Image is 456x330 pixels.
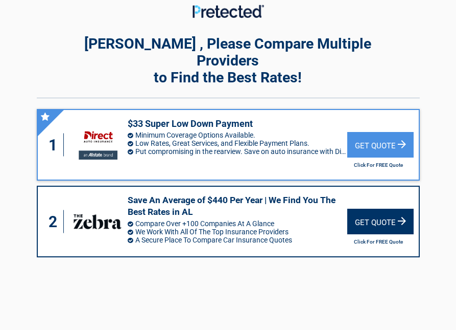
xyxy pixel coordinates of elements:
div: 2 [48,210,64,233]
div: Get Quote [347,132,414,158]
img: directauto's logo [73,125,123,164]
img: thezebra's logo [73,209,123,234]
li: Low Rates, Great Services, and Flexible Payment Plans. [128,139,347,147]
h2: [PERSON_NAME] , Please Compare Multiple Providers to Find the Best Rates! [68,35,388,86]
li: Minimum Coverage Options Available. [128,131,347,139]
div: Get Quote [347,209,414,234]
li: We Work With All Of The Top Insurance Providers [128,228,347,236]
li: Put compromising in the rearview. Save on auto insurance with Direct. [128,147,347,156]
img: Main Logo [193,5,264,17]
h3: $33 Super Low Down Payment [128,118,347,129]
h2: Click For FREE Quote [347,162,410,168]
li: Compare Over +100 Companies At A Glance [128,219,347,228]
div: 1 [48,134,64,157]
li: A Secure Place To Compare Car Insurance Quotes [128,236,347,244]
h2: Click For FREE Quote [347,239,410,245]
h3: Save An Average of $440 Per Year | We Find You The Best Rates in AL [128,194,347,218]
